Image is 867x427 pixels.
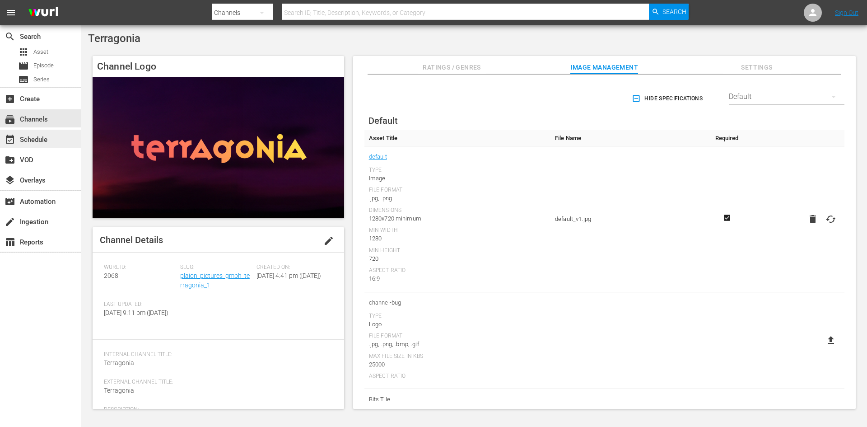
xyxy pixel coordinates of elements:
[835,9,858,16] a: Sign Out
[570,62,638,73] span: Image Management
[369,313,546,320] div: Type
[323,235,334,246] span: edit
[104,351,328,358] span: Internal Channel Title:
[5,196,15,207] span: Automation
[180,264,252,271] span: Slug:
[722,214,732,222] svg: Required
[369,394,546,405] span: Bits Tile
[550,146,707,292] td: default_v1.jpg
[104,272,118,279] span: 2068
[369,234,546,243] div: 1280
[5,216,15,227] span: Ingestion
[369,174,546,183] div: Image
[33,75,50,84] span: Series
[5,134,15,145] span: Schedule
[5,114,15,125] span: Channels
[104,387,134,394] span: Terragonia
[369,194,546,203] div: .jpg, .png
[256,272,321,279] span: [DATE] 4:41 pm ([DATE])
[369,320,546,329] div: Logo
[88,32,140,45] span: Terragonia
[364,130,550,146] th: Asset Title
[18,47,29,57] span: Asset
[33,61,54,70] span: Episode
[369,353,546,360] div: Max File Size In Kbs
[723,62,791,73] span: Settings
[18,74,29,85] span: Series
[5,175,15,186] span: Overlays
[369,254,546,263] div: 720
[104,359,134,366] span: Terragonia
[729,84,844,109] div: Default
[369,297,546,309] span: channel-bug
[318,230,340,252] button: edit
[368,115,398,126] span: Default
[104,379,328,386] span: External Channel Title:
[550,130,707,146] th: File Name
[104,301,176,308] span: Last Updated:
[369,373,546,380] div: Aspect Ratio
[649,4,689,20] button: Search
[369,227,546,234] div: Min Width
[630,86,706,111] button: Hide Specifications
[369,267,546,274] div: Aspect Ratio
[18,61,29,71] span: Episode
[256,264,328,271] span: Created On:
[369,207,546,214] div: Dimensions
[369,247,546,254] div: Min Height
[369,214,546,223] div: 1280x720 minimum
[5,31,15,42] span: search
[369,333,546,340] div: File Format
[93,56,344,77] h4: Channel Logo
[93,77,344,218] img: Terragonia
[180,272,250,289] a: plaion_pictures_gmbh_terragonia_1
[22,2,65,23] img: ans4CAIJ8jUAAAAAAAAAAAAAAAAAAAAAAAAgQb4GAAAAAAAAAAAAAAAAAAAAAAAAJMjXAAAAAAAAAAAAAAAAAAAAAAAAgAT5G...
[5,237,15,248] span: Reports
[369,151,387,163] a: default
[104,406,328,413] span: Description:
[5,94,15,104] span: add_box
[418,62,486,73] span: Ratings / Genres
[104,309,168,316] span: [DATE] 9:11 pm ([DATE])
[369,167,546,174] div: Type
[33,47,48,56] span: Asset
[369,187,546,194] div: File Format
[707,130,746,146] th: Required
[369,340,546,349] div: .jpg, .png, .bmp, .gif
[369,274,546,283] div: 16:9
[100,235,163,245] span: Channel Details
[104,264,176,271] span: Wurl ID:
[5,155,15,165] span: VOD
[634,94,703,103] span: Hide Specifications
[5,7,16,18] span: menu
[369,360,546,369] div: 25000
[662,4,686,20] span: Search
